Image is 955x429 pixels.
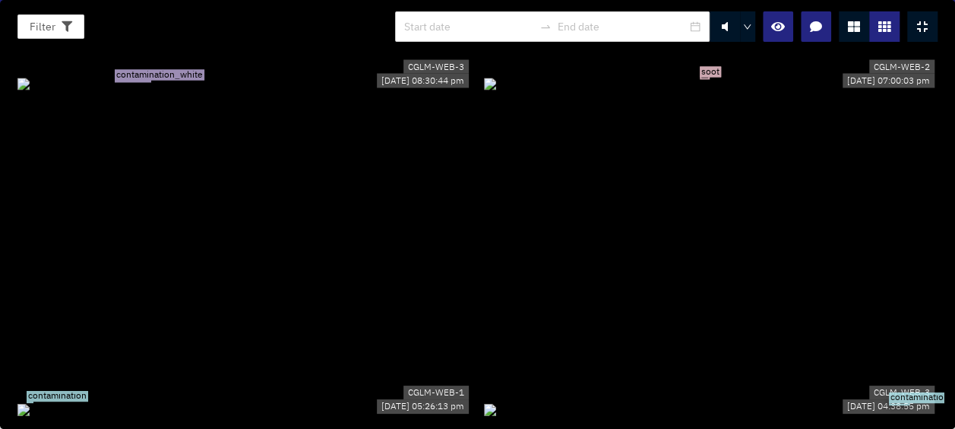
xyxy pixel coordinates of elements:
[700,66,721,77] span: soot
[889,392,950,402] span: contamination
[377,399,469,414] div: [DATE] 05:26:13 pm
[27,390,88,401] span: contamination
[843,73,934,87] div: [DATE] 07:00:03 pm
[843,399,934,414] div: [DATE] 04:38:55 pm
[115,69,204,80] span: contamination_white
[403,385,469,399] div: CGLM-WEB-1
[377,73,469,87] div: [DATE] 08:30:44 pm
[743,23,752,32] span: down
[869,59,934,74] div: CGLM-WEB-2
[539,21,552,33] span: swap-right
[17,14,84,39] button: Filter
[558,18,687,35] input: End date
[404,18,533,35] input: Start date
[403,59,469,74] div: CGLM-WEB-3
[30,18,55,35] span: Filter
[869,385,934,399] div: CGLM-WEB-3
[539,21,552,33] span: to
